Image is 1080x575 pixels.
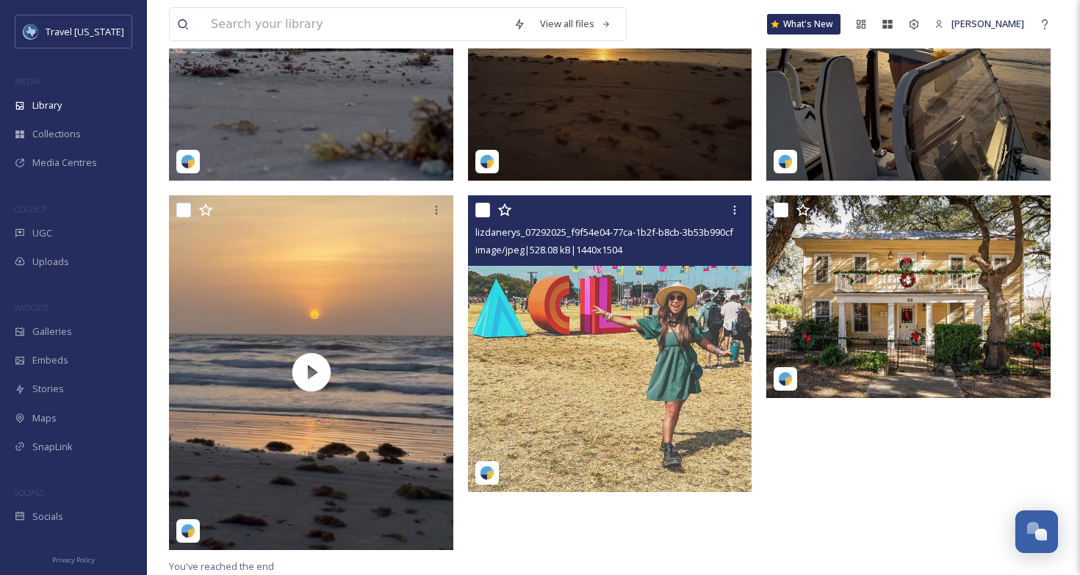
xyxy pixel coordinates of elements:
img: snapsea-logo.png [480,154,494,169]
span: Stories [32,382,64,396]
img: thumbnail [169,195,453,551]
span: Socials [32,510,63,524]
a: [PERSON_NAME] [927,10,1032,38]
span: Privacy Policy [52,555,95,565]
img: images%20%281%29.jpeg [24,24,38,39]
span: COLLECT [15,203,46,214]
span: WIDGETS [15,302,48,313]
img: snapsea-logo.png [778,372,793,386]
span: lizdanerys_07292025_f9f54e04-77ca-1b2f-b8cb-3b53b990cfea.jpg [475,225,760,239]
span: Galleries [32,325,72,339]
img: snapsea-logo.png [480,466,494,480]
span: Embeds [32,353,68,367]
a: What's New [767,14,840,35]
img: snapsea-logo.png [181,524,195,538]
img: visitsaladotx_07292025_5ee8c0f1-cd39-97b6-dbf8-71181d91f998.jpg [766,195,1051,398]
img: snapsea-logo.png [778,154,793,169]
span: Maps [32,411,57,425]
span: SnapLink [32,440,73,454]
span: Library [32,98,62,112]
span: Uploads [32,255,69,269]
img: snapsea-logo.png [181,154,195,169]
span: Media Centres [32,156,97,170]
button: Open Chat [1015,510,1058,553]
span: [PERSON_NAME] [951,17,1024,30]
img: lizdanerys_07292025_f9f54e04-77ca-1b2f-b8cb-3b53b990cfea.jpg [468,195,752,492]
span: UGC [32,226,52,240]
a: Privacy Policy [52,550,95,568]
input: Search your library [204,8,506,40]
span: image/jpeg | 528.08 kB | 1440 x 1504 [475,243,622,256]
span: MEDIA [15,76,40,87]
span: SOCIALS [15,487,44,498]
span: Collections [32,127,81,141]
a: View all files [533,10,619,38]
span: You've reached the end [169,560,274,573]
span: Travel [US_STATE] [46,25,124,38]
